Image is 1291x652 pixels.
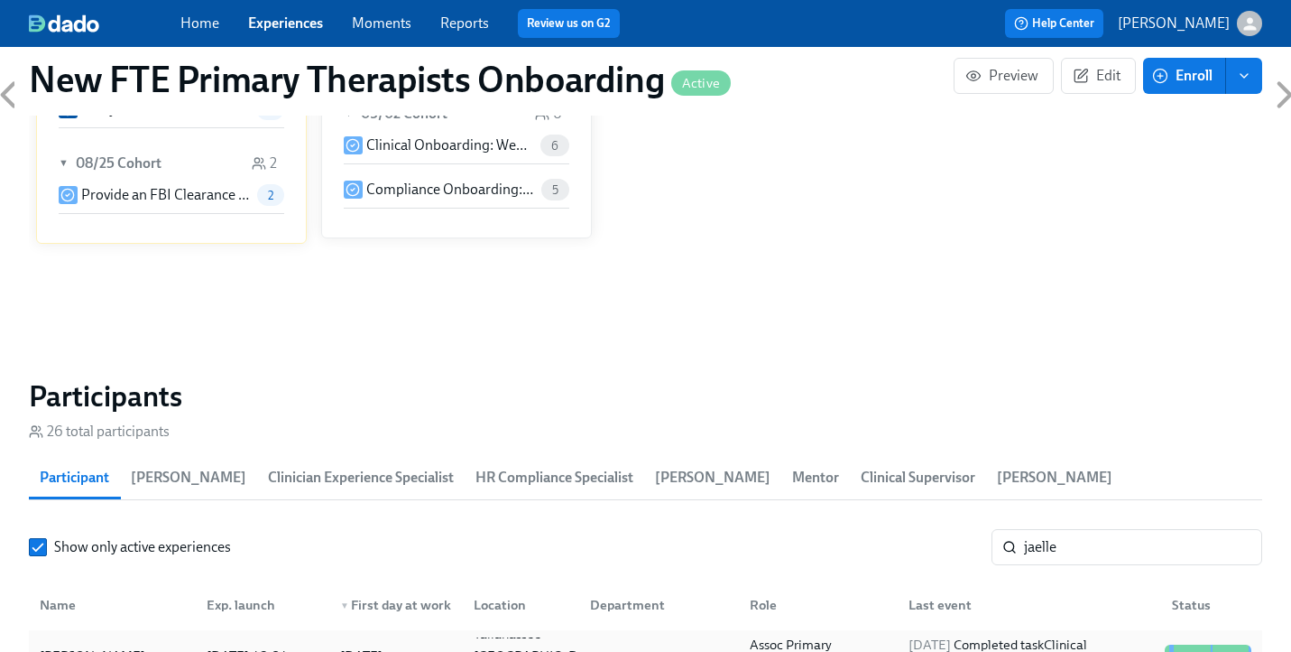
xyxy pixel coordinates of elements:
[1005,9,1103,38] button: Help Center
[475,465,633,490] span: HR Compliance Specialist
[248,14,323,32] a: Experiences
[954,58,1054,94] button: Preview
[655,465,770,490] span: [PERSON_NAME]
[29,422,170,442] div: 26 total participants
[333,594,459,616] div: First day at work
[340,601,349,610] span: ▼
[541,183,569,197] span: 5
[861,465,975,490] span: Clinical Supervisor
[1143,58,1226,94] button: Enroll
[366,135,533,155] p: Clinical Onboarding: Week 2
[527,14,611,33] a: Review us on G2
[29,14,180,33] a: dado
[1061,58,1136,94] button: Edit
[1156,67,1213,85] span: Enroll
[1226,58,1262,94] button: enroll
[59,154,71,173] span: ▼
[54,537,231,557] span: Show only active experiences
[1157,587,1259,623] div: Status
[1118,14,1230,33] p: [PERSON_NAME]
[440,14,489,32] a: Reports
[901,594,1157,616] div: Last event
[252,154,277,173] div: 2
[1014,14,1094,33] span: Help Center
[76,154,161,173] h6: 08/25 Cohort
[1165,594,1259,616] div: Status
[742,594,895,616] div: Role
[32,594,192,616] div: Name
[32,587,192,623] div: Name
[268,465,454,490] span: Clinician Experience Specialist
[459,587,575,623] div: Location
[81,185,250,205] p: Provide an FBI Clearance Letter for [US_STATE]
[894,587,1157,623] div: Last event
[352,14,411,32] a: Moments
[192,587,326,623] div: Exp. launch
[40,465,109,490] span: Participant
[326,587,459,623] div: ▼First day at work
[29,58,731,101] h1: New FTE Primary Therapists Onboarding
[576,587,735,623] div: Department
[29,378,1262,414] h2: Participants
[257,189,284,202] span: 2
[131,465,246,490] span: [PERSON_NAME]
[1076,67,1120,85] span: Edit
[969,67,1038,85] span: Preview
[735,587,895,623] div: Role
[540,139,569,153] span: 6
[29,14,99,33] img: dado
[997,465,1112,490] span: [PERSON_NAME]
[199,594,326,616] div: Exp. launch
[466,594,575,616] div: Location
[518,9,620,38] button: Review us on G2
[671,77,731,90] span: Active
[1024,529,1262,565] input: Search by name
[366,180,534,200] p: Compliance Onboarding: Week 2
[180,14,219,32] a: Home
[792,465,839,490] span: Mentor
[1118,11,1262,36] button: [PERSON_NAME]
[583,594,735,616] div: Department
